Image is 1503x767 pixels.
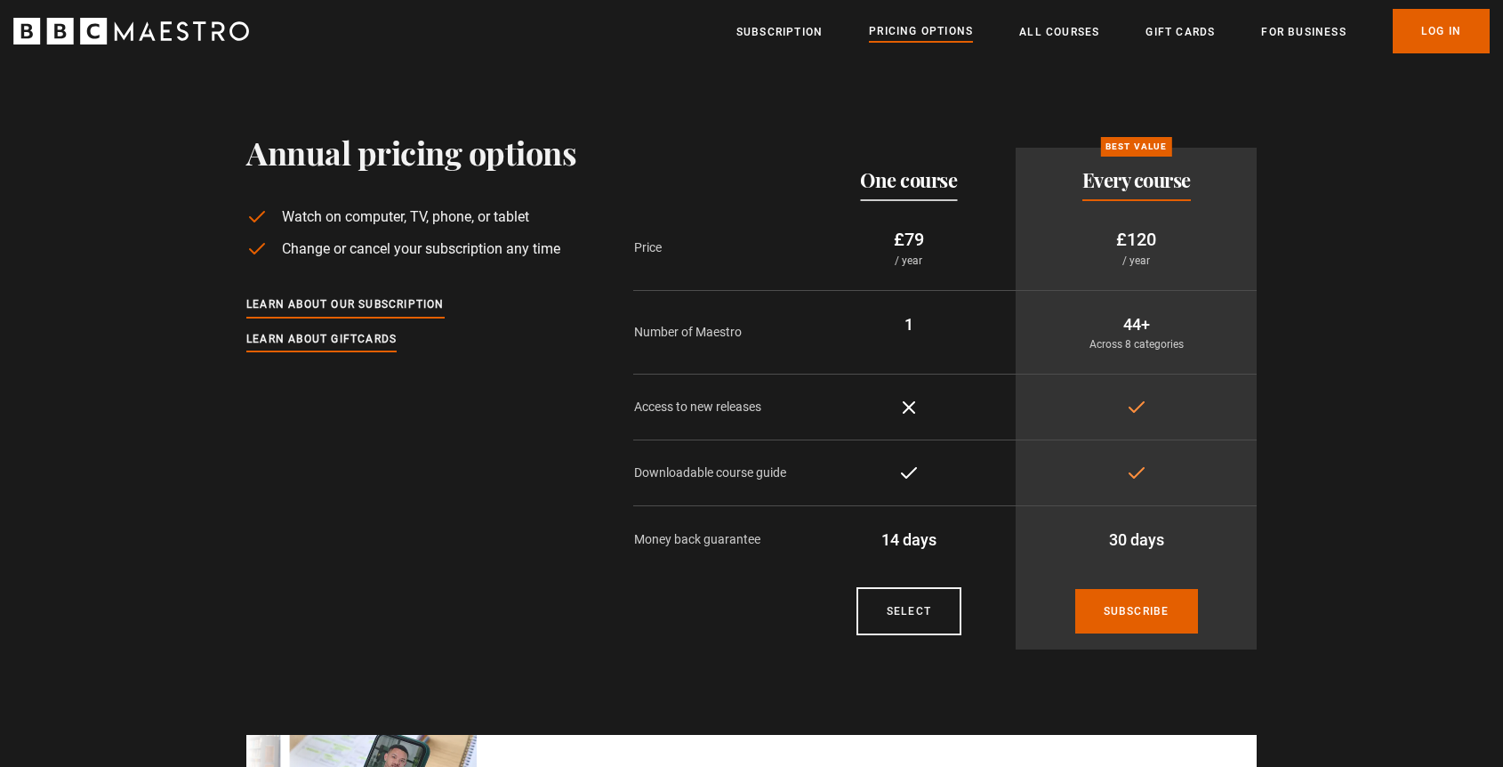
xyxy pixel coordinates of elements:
[1030,253,1242,269] p: / year
[634,530,801,549] p: Money back guarantee
[634,464,801,482] p: Downloadable course guide
[246,133,576,171] h1: Annual pricing options
[1393,9,1490,53] a: Log In
[816,253,1002,269] p: / year
[246,295,445,315] a: Learn about our subscription
[246,330,397,350] a: Learn about giftcards
[634,238,801,257] p: Price
[1030,336,1242,352] p: Across 8 categories
[1100,137,1171,157] p: Best value
[1019,23,1099,41] a: All Courses
[869,22,973,42] a: Pricing Options
[1075,589,1198,634] a: Subscribe
[816,528,1002,552] p: 14 days
[634,323,801,342] p: Number of Maestro
[1145,23,1215,41] a: Gift Cards
[736,9,1490,53] nav: Primary
[13,18,249,44] svg: BBC Maestro
[1082,169,1191,190] h2: Every course
[634,398,801,416] p: Access to new releases
[246,206,576,228] li: Watch on computer, TV, phone, or tablet
[1261,23,1346,41] a: For business
[1030,528,1242,552] p: 30 days
[856,587,961,635] a: Courses
[736,23,823,41] a: Subscription
[246,238,576,260] li: Change or cancel your subscription any time
[816,226,1002,253] p: £79
[1030,226,1242,253] p: £120
[816,312,1002,336] p: 1
[860,169,957,190] h2: One course
[1030,312,1242,336] p: 44+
